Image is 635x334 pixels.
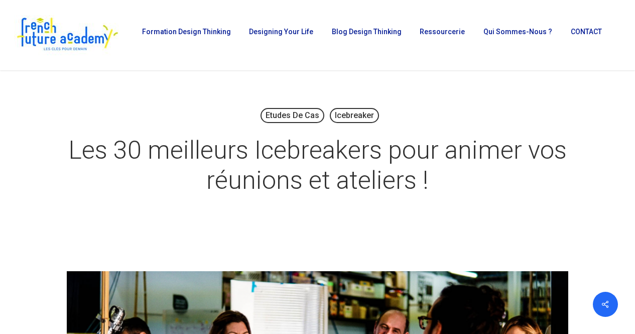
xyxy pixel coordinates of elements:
[244,28,317,42] a: Designing Your Life
[332,28,402,36] span: Blog Design Thinking
[327,28,405,42] a: Blog Design Thinking
[420,28,465,36] span: Ressourcerie
[67,125,569,205] h1: Les 30 meilleurs Icebreakers pour animer vos réunions et ateliers !
[249,28,313,36] span: Designing Your Life
[137,28,234,42] a: Formation Design Thinking
[330,108,379,123] a: Icebreaker
[483,28,552,36] span: Qui sommes-nous ?
[566,28,606,42] a: CONTACT
[142,28,231,36] span: Formation Design Thinking
[571,28,602,36] span: CONTACT
[478,28,555,42] a: Qui sommes-nous ?
[415,28,468,42] a: Ressourcerie
[14,15,120,55] img: French Future Academy
[261,108,324,123] a: Etudes de cas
